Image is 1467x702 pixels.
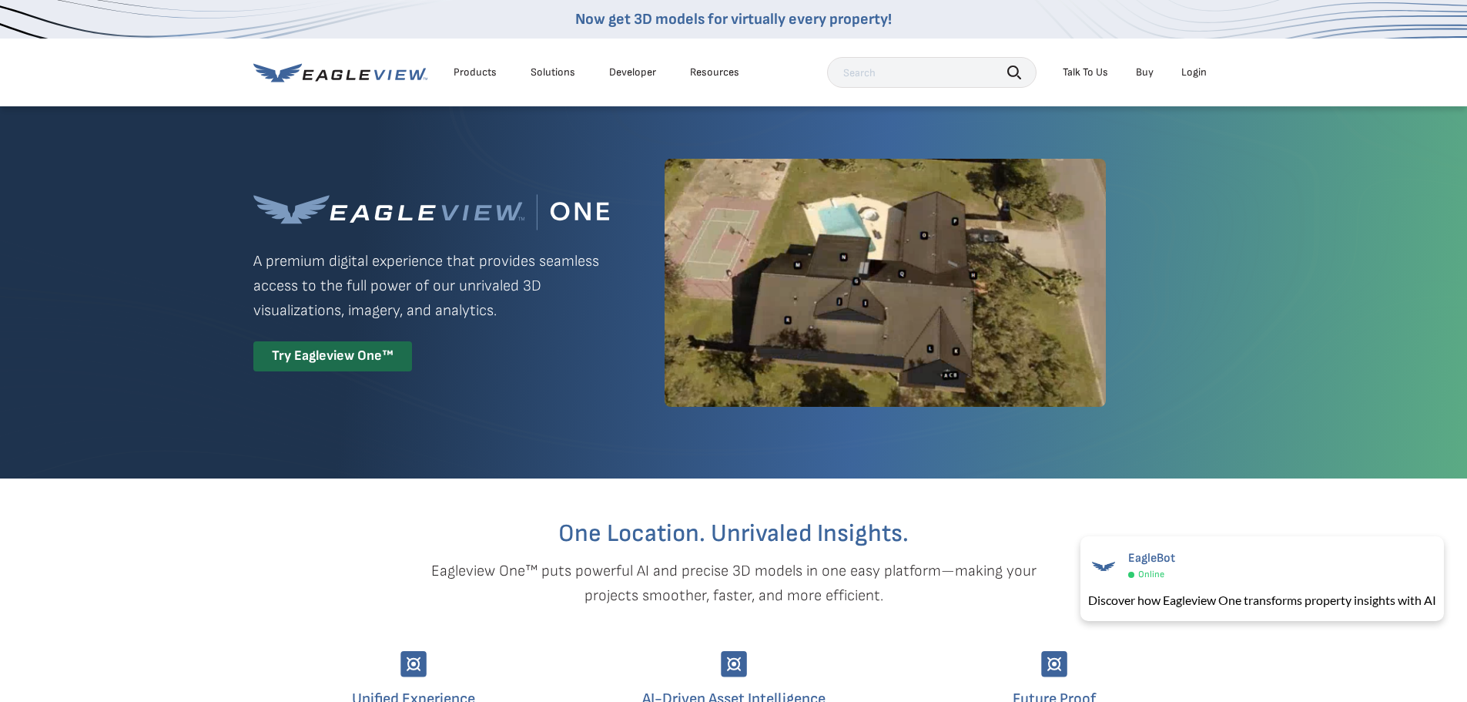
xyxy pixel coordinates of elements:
[253,194,609,230] img: Eagleview One™
[253,341,412,371] div: Try Eagleview One™
[454,65,497,79] div: Products
[400,651,427,677] img: Group-9744.svg
[265,522,1203,546] h2: One Location. Unrivaled Insights.
[404,559,1063,608] p: Eagleview One™ puts powerful AI and precise 3D models in one easy platform—making your projects s...
[690,65,739,79] div: Resources
[1138,569,1164,580] span: Online
[531,65,575,79] div: Solutions
[1181,65,1207,79] div: Login
[575,10,892,29] a: Now get 3D models for virtually every property!
[1128,551,1175,566] span: EagleBot
[1088,551,1119,582] img: EagleBot
[253,249,609,323] p: A premium digital experience that provides seamless access to the full power of our unrivaled 3D ...
[1063,65,1108,79] div: Talk To Us
[721,651,747,677] img: Group-9744.svg
[1088,591,1436,610] div: Discover how Eagleview One transforms property insights with AI
[827,57,1037,88] input: Search
[1136,65,1154,79] a: Buy
[609,65,656,79] a: Developer
[1041,651,1067,677] img: Group-9744.svg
